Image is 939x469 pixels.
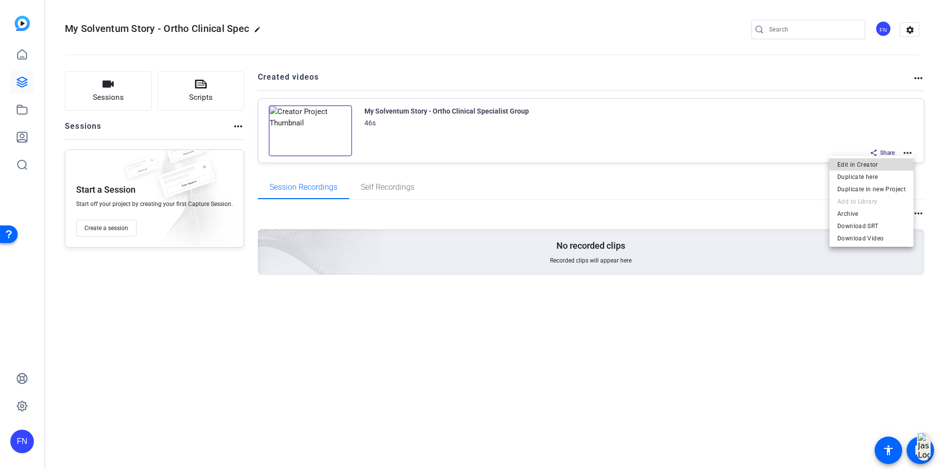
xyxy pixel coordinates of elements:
span: Download SRT [837,220,906,232]
span: Archive [837,208,906,220]
span: Edit in Creator [837,159,906,171]
span: Download Video [837,233,906,244]
span: Duplicate here [837,171,906,183]
span: Duplicate in new Project [837,183,906,195]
